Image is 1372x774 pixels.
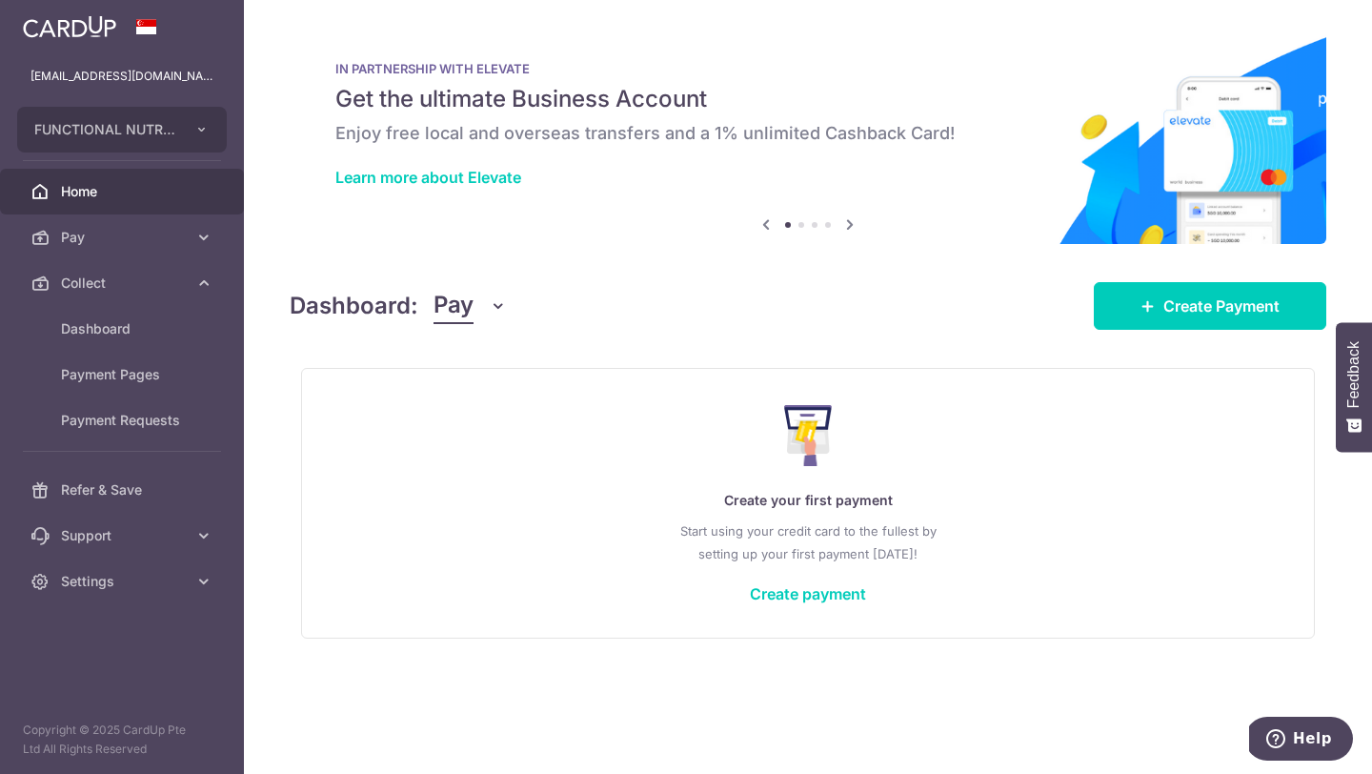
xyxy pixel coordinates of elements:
[335,122,1281,145] h6: Enjoy free local and overseas transfers and a 1% unlimited Cashback Card!
[784,405,833,466] img: Make Payment
[61,526,187,545] span: Support
[1345,341,1362,408] span: Feedback
[434,288,474,324] span: Pay
[1163,295,1280,317] span: Create Payment
[61,480,187,499] span: Refer & Save
[61,228,187,247] span: Pay
[1336,322,1372,452] button: Feedback - Show survey
[61,274,187,293] span: Collect
[61,411,187,430] span: Payment Requests
[17,107,227,153] button: FUNCTIONAL NUTRITION WELLNESS PTE. LTD.
[61,365,187,384] span: Payment Pages
[750,584,866,603] a: Create payment
[290,289,418,323] h4: Dashboard:
[34,120,175,139] span: FUNCTIONAL NUTRITION WELLNESS PTE. LTD.
[1094,282,1326,330] a: Create Payment
[340,489,1276,512] p: Create your first payment
[30,67,213,86] p: [EMAIL_ADDRESS][DOMAIN_NAME]
[290,31,1326,244] img: Renovation banner
[61,319,187,338] span: Dashboard
[23,15,116,38] img: CardUp
[434,288,507,324] button: Pay
[61,182,187,201] span: Home
[335,61,1281,76] p: IN PARTNERSHIP WITH ELEVATE
[335,168,521,187] a: Learn more about Elevate
[1249,717,1353,764] iframe: Opens a widget where you can find more information
[61,572,187,591] span: Settings
[335,84,1281,114] h5: Get the ultimate Business Account
[340,519,1276,565] p: Start using your credit card to the fullest by setting up your first payment [DATE]!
